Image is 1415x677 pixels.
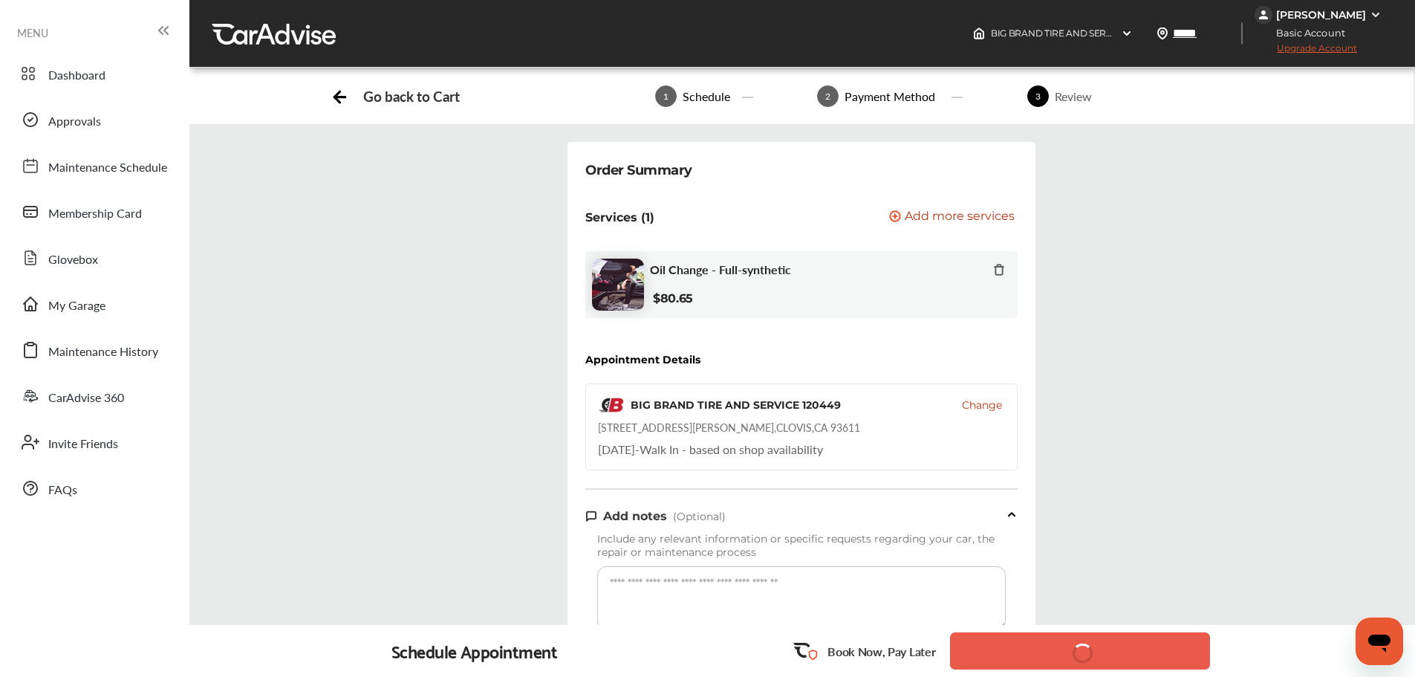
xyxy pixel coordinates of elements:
span: 2 [817,85,839,107]
span: [DATE] [598,441,635,458]
img: header-home-logo.8d720a4f.svg [973,27,985,39]
img: jVpblrzwTbfkPYzPPzSLxeg0AAAAASUVORK5CYII= [1255,6,1272,24]
button: Add more services [889,210,1015,224]
div: Go back to Cart [363,88,459,105]
span: 3 [1027,85,1049,107]
a: CarAdvise 360 [13,377,175,415]
a: Dashboard [13,54,175,93]
img: header-divider.bc55588e.svg [1241,22,1243,45]
div: Walk In - based on shop availability [598,441,823,458]
div: Payment Method [839,88,941,105]
b: $80.65 [653,291,693,305]
div: Schedule [677,88,736,105]
div: Review [1049,88,1098,105]
p: Book Now, Pay Later [827,643,935,660]
img: logo-bigbrand.png [598,396,625,414]
a: FAQs [13,469,175,508]
span: 1 [655,85,677,107]
img: header-down-arrow.9dd2ce7d.svg [1121,27,1133,39]
button: Confirm and Book [950,632,1210,670]
div: [PERSON_NAME] [1276,8,1366,22]
span: FAQs [48,481,77,500]
button: Change [962,398,1002,412]
span: Add notes [603,509,667,523]
span: Maintenance Schedule [48,158,167,178]
span: Include any relevant information or specific requests regarding your car, the repair or maintenan... [597,532,995,559]
a: Maintenance Schedule [13,146,175,185]
span: Oil Change - Full-synthetic [650,262,791,276]
span: MENU [17,27,48,39]
span: CarAdvise 360 [48,389,124,408]
span: Membership Card [48,204,142,224]
div: BIG BRAND TIRE AND SERVICE 120449 [631,398,841,412]
iframe: Button to launch messaging window [1356,618,1403,665]
span: Invite Friends [48,435,118,454]
div: [STREET_ADDRESS][PERSON_NAME] , CLOVIS , CA 93611 [598,420,860,435]
span: Approvals [48,112,101,132]
div: Appointment Details [585,354,700,366]
span: Maintenance History [48,343,158,362]
span: (Optional) [673,510,726,523]
span: BIG BRAND TIRE AND SERVICE 120449 , [STREET_ADDRESS][PERSON_NAME] CLOVIS , CA 93611 [991,27,1393,39]
span: - [635,441,640,458]
div: Schedule Appointment [391,641,558,661]
span: Add more services [905,210,1015,224]
span: Upgrade Account [1255,42,1357,61]
img: WGsFRI8htEPBVLJbROoPRyZpYNWhNONpIPPETTm6eUC0GeLEiAAAAAElFTkSuQmCC [1370,9,1382,21]
a: Approvals [13,100,175,139]
span: My Garage [48,297,105,316]
span: Dashboard [48,66,105,85]
a: Membership Card [13,192,175,231]
a: Invite Friends [13,423,175,461]
img: note-icon.db9493fa.svg [585,510,597,522]
a: Maintenance History [13,331,175,369]
a: My Garage [13,285,175,323]
a: Glovebox [13,239,175,277]
img: oil-change-thumb.jpg [592,259,644,311]
div: Order Summary [585,160,692,181]
a: Add more services [889,210,1018,224]
span: Basic Account [1256,25,1356,41]
img: location_vector.a44bc228.svg [1157,27,1168,39]
p: Services (1) [585,210,654,224]
span: Glovebox [48,250,98,270]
